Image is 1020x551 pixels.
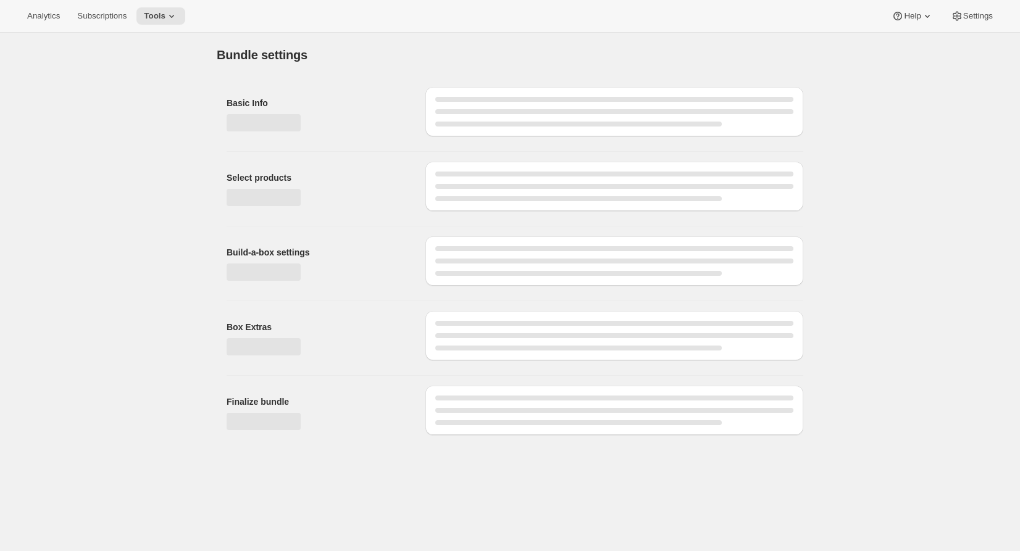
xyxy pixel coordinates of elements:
[227,172,406,184] h2: Select products
[70,7,134,25] button: Subscriptions
[943,7,1000,25] button: Settings
[217,48,307,62] h1: Bundle settings
[227,396,406,408] h2: Finalize bundle
[227,321,406,333] h2: Box Extras
[884,7,940,25] button: Help
[20,7,67,25] button: Analytics
[27,11,60,21] span: Analytics
[202,33,818,445] div: Page loading
[904,11,921,21] span: Help
[227,97,406,109] h2: Basic Info
[77,11,127,21] span: Subscriptions
[136,7,185,25] button: Tools
[963,11,993,21] span: Settings
[227,246,406,259] h2: Build-a-box settings
[144,11,165,21] span: Tools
